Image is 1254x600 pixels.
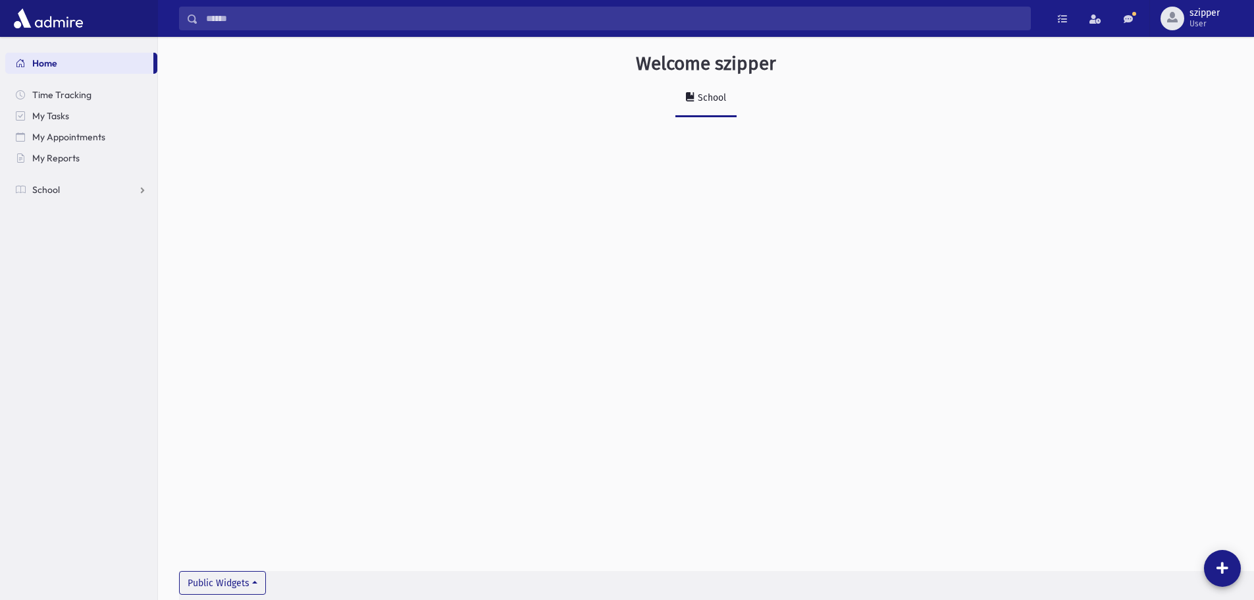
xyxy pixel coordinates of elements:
span: My Reports [32,152,80,164]
span: My Appointments [32,131,105,143]
span: User [1189,18,1220,29]
a: My Reports [5,148,157,169]
a: My Tasks [5,105,157,126]
span: My Tasks [32,110,69,122]
input: Search [198,7,1030,30]
a: School [5,179,157,200]
a: My Appointments [5,126,157,148]
a: School [675,80,737,117]
span: School [32,184,60,196]
a: Time Tracking [5,84,157,105]
a: Home [5,53,153,74]
img: AdmirePro [11,5,86,32]
button: Public Widgets [179,571,266,595]
span: Time Tracking [32,89,91,101]
span: Home [32,57,57,69]
span: szipper [1189,8,1220,18]
div: School [695,92,726,103]
h3: Welcome szipper [636,53,776,75]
